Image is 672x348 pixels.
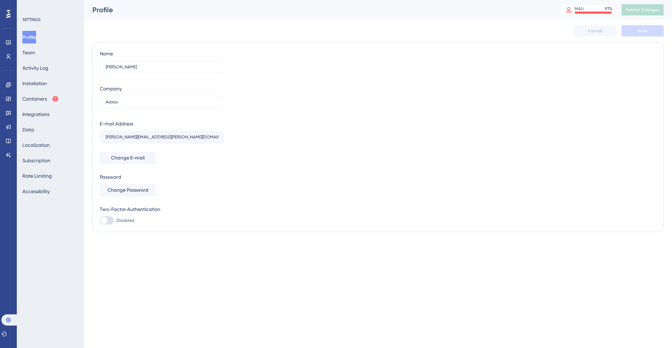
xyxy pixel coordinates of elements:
[22,154,50,167] button: Subscription
[111,154,145,162] span: Change E-mail
[22,17,79,22] div: SETTINGS
[100,84,122,93] div: Company
[574,25,616,36] button: Cancel
[106,100,218,104] input: Company Name
[22,77,47,90] button: Installation
[22,123,34,136] button: Data
[106,135,218,139] input: E-mail Address
[588,28,602,34] span: Cancel
[626,7,659,13] span: Publish Changes
[117,218,134,223] span: Disabled
[575,6,584,12] div: MAU
[622,4,664,15] button: Publish Changes
[100,152,156,164] button: Change E-mail
[107,186,148,195] span: Change Password
[22,31,36,43] button: Profile
[22,185,50,198] button: Accessibility
[622,25,664,36] button: Save
[22,93,59,105] button: Containers
[638,28,647,34] span: Save
[100,49,113,58] div: Name
[92,5,542,15] div: Profile
[100,205,224,213] div: Two-Factor Authentication
[605,6,612,12] div: 97 %
[22,62,48,74] button: Activity Log
[106,64,218,69] input: Name Surname
[100,173,224,181] div: Password
[22,170,52,182] button: Rate Limiting
[22,46,35,59] button: Team
[22,108,49,121] button: Integrations
[22,139,50,151] button: Localization
[100,184,156,197] button: Change Password
[100,120,133,128] div: E-mail Address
